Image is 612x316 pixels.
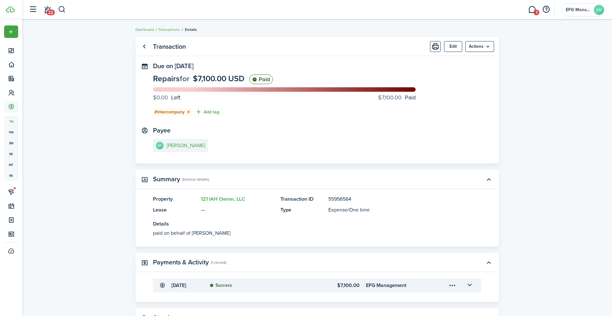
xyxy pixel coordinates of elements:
status: Success [210,283,232,288]
panel-main-title: Property [153,195,198,203]
a: GS[PERSON_NAME] [153,139,208,152]
button: Remove tag [186,110,191,115]
img: TenantCloud [6,6,15,12]
span: Due on [DATE] [153,61,193,71]
avatar-text: GS [156,142,164,149]
a: re [4,170,18,181]
button: Print [430,41,441,52]
tag-preview: #Intercompany [153,108,192,116]
panel-main-title: Transaction [153,43,186,50]
button: Toggle accordion [464,280,475,291]
a: pm [4,127,18,138]
a: Messaging [526,2,538,18]
button: Open menu [447,280,458,291]
progress-caption-label: Paid [378,93,416,102]
span: 1 [534,10,539,15]
progress-caption-label-value: $0.00 [153,93,168,102]
panel-main-title: Details [153,220,462,228]
button: Open menu [4,25,18,38]
button: Open resource center [541,4,551,15]
a: 121 IAH Owner, LLC [201,195,245,203]
panel-main-title: Payments & Activity [153,259,209,266]
span: $7,100.00 USD [193,73,244,84]
transaction-details-table-item-date: [DATE] [171,282,203,289]
panel-main-body: Toggle accordion [135,195,499,247]
a: tn [4,116,18,127]
panel-main-body: Toggle accordion [135,278,499,302]
panel-main-title: Payee [153,127,171,134]
a: Go back [139,41,149,52]
span: Details [185,27,197,32]
avatar-text: EM [594,5,604,15]
panel-main-description: — [201,206,274,214]
status: Paid [249,75,273,84]
e-details-info-title: [PERSON_NAME] [167,143,205,148]
span: One time [349,206,370,213]
panel-main-title: Transaction ID [280,195,325,203]
button: Edit [444,41,462,52]
span: for [180,73,190,84]
transaction-details-table-item-client: EFG Management [366,282,429,289]
button: Add tag [195,108,219,116]
a: Dashboard [135,27,154,32]
button: Toggle accordion [483,257,494,268]
span: 22 [47,10,55,15]
a: mt [4,159,18,170]
span: Expense [328,206,347,213]
panel-main-title: Summary [153,176,180,183]
menu-btn: Actions [465,41,494,52]
a: Notifications [41,2,54,18]
progress-caption-label-value: $7,100.00 [378,93,402,102]
a: Transactions [158,27,180,32]
panel-main-description: paid on behalf of [PERSON_NAME] [153,229,462,237]
panel-main-subtitle: (1 record) [211,260,226,265]
panel-main-description: 55956564 [328,195,462,203]
panel-main-title: Lease [153,206,198,214]
a: bn [4,138,18,148]
panel-main-title: Type [280,206,325,214]
button: Search [58,4,66,15]
span: Repairs [153,73,180,84]
panel-main-subtitle: (Invoice details) [182,176,209,182]
button: Toggle accordion [483,174,494,185]
transaction-details-table-item-amount: $7,100.00 [303,282,360,289]
button: Open menu [465,41,494,52]
progress-caption-label: Left [153,93,180,102]
a: re [4,148,18,159]
button: Open sidebar [27,4,39,16]
panel-main-description: / [328,206,462,214]
span: EFG Management [566,8,591,12]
